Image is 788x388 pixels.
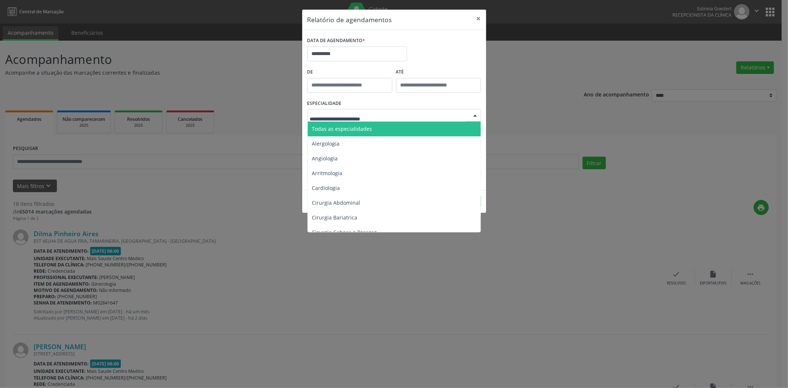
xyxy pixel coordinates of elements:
[312,170,343,177] span: Arritmologia
[312,125,372,132] span: Todas as especialidades
[312,199,361,206] span: Cirurgia Abdominal
[471,10,486,28] button: Close
[312,184,340,191] span: Cardiologia
[396,67,481,78] label: ATÉ
[307,98,342,109] label: ESPECIALIDADE
[312,229,377,236] span: Cirurgia Cabeça e Pescoço
[307,35,365,47] label: DATA DE AGENDAMENTO
[312,140,340,147] span: Alergologia
[312,214,358,221] span: Cirurgia Bariatrica
[312,155,338,162] span: Angiologia
[307,67,392,78] label: De
[307,15,392,24] h5: Relatório de agendamentos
